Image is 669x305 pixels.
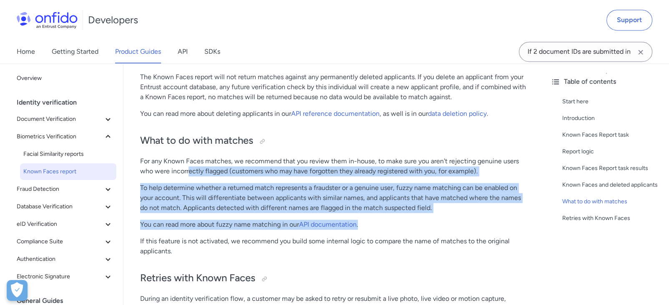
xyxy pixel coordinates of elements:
[17,202,103,212] span: Database Verification
[551,77,662,87] div: Table of contents
[20,163,116,180] a: Known Faces report
[17,40,35,63] a: Home
[52,40,98,63] a: Getting Started
[140,271,527,285] h2: Retries with Known Faces
[291,110,380,117] a: API reference documentation
[13,128,116,145] button: Biometrics Verification
[13,70,116,87] a: Overview
[17,219,103,229] span: eID Verification
[562,163,662,173] a: Known Faces Report task results
[562,180,662,190] a: Known Faces and deleted applicants
[17,272,103,282] span: Electronic Signature
[562,213,662,223] a: Retries with Known Faces
[88,13,138,27] h1: Developers
[17,94,120,111] div: Identity verification
[204,40,220,63] a: SDKs
[17,237,103,247] span: Compliance Suite
[13,216,116,232] button: eID Verification
[23,167,113,177] span: Known Faces report
[140,183,527,213] p: To help determine whether a returned match represents a fraudster or a genuine user, fuzzy name m...
[562,130,662,140] a: Known Faces Report task
[140,109,527,119] p: You can read more about deleting applicants in our , as well is in our .
[178,40,188,63] a: API
[13,181,116,197] button: Fraud Detection
[7,280,28,301] div: Cookie Preferences
[562,113,662,123] a: Introduction
[17,114,103,124] span: Document Verification
[140,236,527,256] p: If this feature is not activated, we recommend you build some internal logic to compare the name ...
[13,198,116,215] button: Database Verification
[562,197,662,207] a: What to do with matches
[17,73,113,83] span: Overview
[636,47,646,57] svg: Clear search field button
[428,110,487,117] a: data deletion policy
[17,12,78,28] img: Onfido Logo
[20,146,116,162] a: Facial Similarity reports
[17,254,103,264] span: Authentication
[7,280,28,301] button: Open Preferences
[140,134,527,148] h2: What to do with matches
[562,147,662,157] a: Report logic
[13,251,116,267] button: Authentication
[140,72,527,102] p: The Known Faces report will not return matches against any permanently deleted applicants. If you...
[140,156,527,176] p: For any Known Faces matches, we recommend that you review them in-house, to make sure you aren't ...
[115,40,161,63] a: Product Guides
[13,111,116,127] button: Document Verification
[13,233,116,250] button: Compliance Suite
[13,268,116,285] button: Electronic Signature
[299,220,357,228] a: API documentation
[23,149,113,159] span: Facial Similarity reports
[17,184,103,194] span: Fraud Detection
[562,97,662,107] a: Start here
[519,42,652,62] input: Onfido search input field
[17,132,103,142] span: Biometrics Verification
[606,10,652,30] a: Support
[140,220,527,230] p: You can read more about fuzzy name matching in our .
